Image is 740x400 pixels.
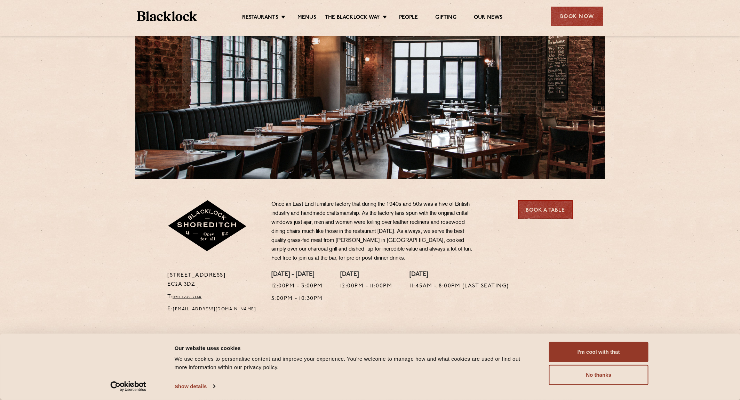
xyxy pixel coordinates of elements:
a: Usercentrics Cookiebot - opens in a new window [98,381,159,392]
a: Our News [474,14,503,22]
p: [STREET_ADDRESS] EC2A 3DZ [167,271,261,289]
p: E: [167,305,261,314]
button: I'm cool with that [549,342,649,362]
a: The Blacklock Way [325,14,380,22]
button: No thanks [549,365,649,385]
p: 11:45am - 8:00pm (Last seating) [409,282,509,291]
p: 12:00pm - 11:00pm [340,282,392,291]
a: People [399,14,418,22]
p: T: [167,293,261,302]
img: BL_Textured_Logo-footer-cropped.svg [137,11,197,21]
a: [EMAIL_ADDRESS][DOMAIN_NAME] [173,307,256,311]
p: 12:00pm - 3:00pm [271,282,323,291]
a: Book a Table [518,200,573,219]
div: Book Now [551,7,603,26]
a: Restaurants [242,14,278,22]
a: Menus [297,14,316,22]
p: 5:00pm - 10:30pm [271,294,323,303]
h4: [DATE] - [DATE] [271,271,323,279]
a: 020 7739 2148 [173,295,202,299]
a: Show details [175,381,215,392]
h4: [DATE] [340,271,392,279]
div: We use cookies to personalise content and improve your experience. You're welcome to manage how a... [175,355,533,372]
div: Our website uses cookies [175,344,533,352]
p: Once an East End furniture factory that during the 1940s and 50s was a hive of British industry a... [271,200,477,263]
a: Gifting [435,14,456,22]
img: Shoreditch-stamp-v2-default.svg [167,200,248,252]
h4: [DATE] [409,271,509,279]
